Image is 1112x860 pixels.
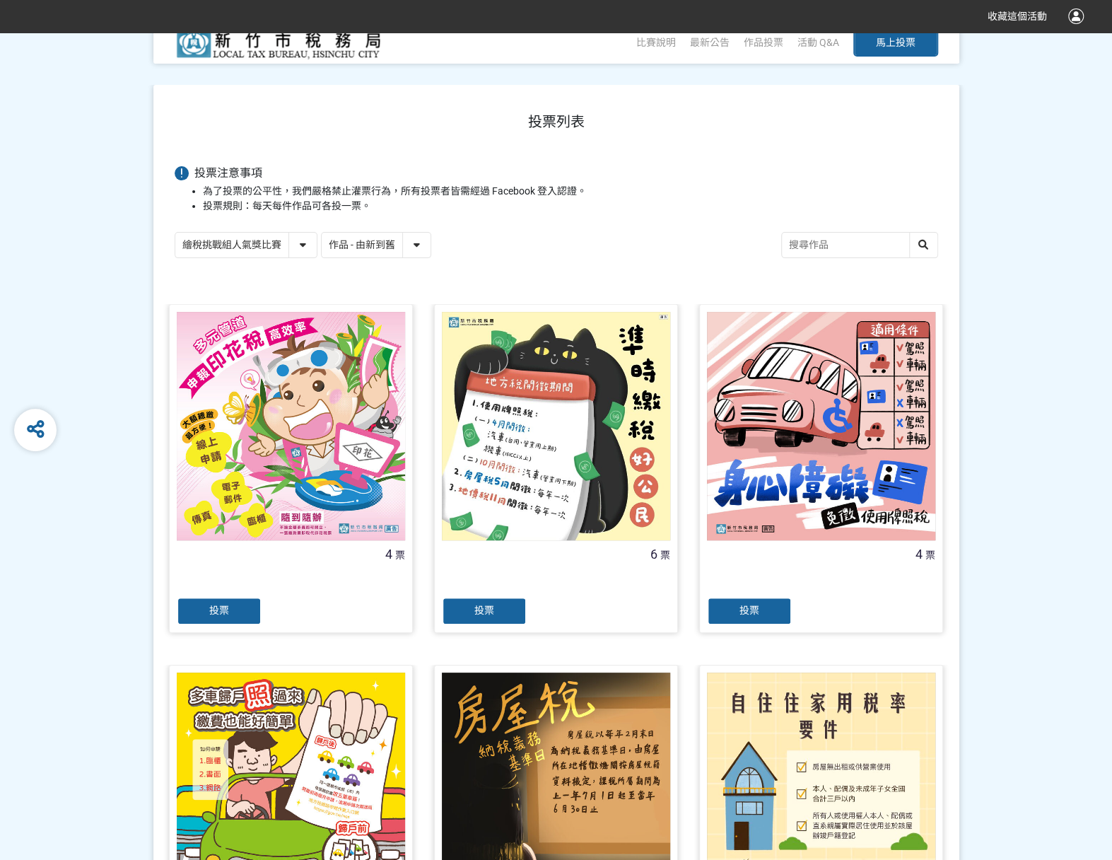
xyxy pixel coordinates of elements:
[636,37,676,48] a: 比賽說明
[915,547,923,562] span: 4
[744,37,783,48] span: 作品投票
[474,605,494,616] span: 投票
[699,304,943,633] a: 4票投票
[690,37,730,48] a: 最新公告
[988,11,1047,22] span: 收藏這個活動
[203,184,938,199] li: 為了投票的公平性，我們嚴格禁止灌票行為，所有投票者皆需經過 Facebook 登入認證。
[175,113,938,130] h1: 投票列表
[650,547,657,562] span: 6
[209,605,229,616] span: 投票
[782,233,937,257] input: 搜尋作品
[203,199,938,214] li: 投票規則：每天每件作品可各投一票。
[739,605,759,616] span: 投票
[853,28,938,57] button: 馬上投票
[925,550,935,561] span: 票
[797,37,839,48] a: 活動 Q&A
[169,304,413,633] a: 4票投票
[194,166,262,180] span: 投票注意事項
[175,25,387,60] img: 好竹意租稅圖卡創作比賽
[434,304,678,633] a: 6票投票
[876,37,915,48] span: 馬上投票
[385,547,392,562] span: 4
[660,550,670,561] span: 票
[395,550,405,561] span: 票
